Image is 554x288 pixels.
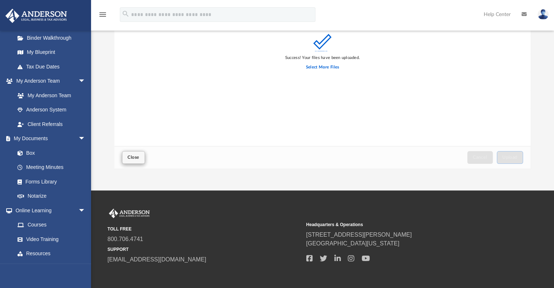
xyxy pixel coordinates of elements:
[78,74,93,89] span: arrow_drop_down
[3,9,69,23] img: Anderson Advisors Platinum Portal
[98,10,107,19] i: menu
[10,117,93,131] a: Client Referrals
[467,151,493,164] button: Cancel
[285,55,360,61] div: Success! Your files have been uploaded.
[473,155,487,159] span: Cancel
[10,189,93,204] a: Notarize
[5,203,93,218] a: Online Learningarrow_drop_down
[107,246,301,253] small: SUPPORT
[5,261,97,275] a: Billingarrow_drop_down
[10,174,89,189] a: Forms Library
[107,226,301,232] small: TOLL FREE
[306,232,412,238] a: [STREET_ADDRESS][PERSON_NAME]
[497,151,523,164] button: Upload
[78,261,93,276] span: arrow_drop_down
[107,209,151,218] img: Anderson Advisors Platinum Portal
[122,10,130,18] i: search
[538,9,549,20] img: User Pic
[10,218,93,232] a: Courses
[78,203,93,218] span: arrow_drop_down
[502,155,518,159] span: Upload
[10,160,93,175] a: Meeting Minutes
[306,64,339,71] label: Select More Files
[78,131,93,146] span: arrow_drop_down
[10,88,89,103] a: My Anderson Team
[10,232,89,246] a: Video Training
[10,45,93,60] a: My Blueprint
[127,155,139,159] span: Close
[10,103,93,117] a: Anderson System
[306,221,499,228] small: Headquarters & Operations
[10,31,97,45] a: Binder Walkthrough
[98,14,107,19] a: menu
[10,59,97,74] a: Tax Due Dates
[122,151,145,164] button: Close
[107,256,206,263] a: [EMAIL_ADDRESS][DOMAIN_NAME]
[107,236,143,242] a: 800.706.4741
[5,131,93,146] a: My Documentsarrow_drop_down
[10,146,89,160] a: Box
[10,246,93,261] a: Resources
[306,240,399,246] a: [GEOGRAPHIC_DATA][US_STATE]
[5,74,93,88] a: My Anderson Teamarrow_drop_down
